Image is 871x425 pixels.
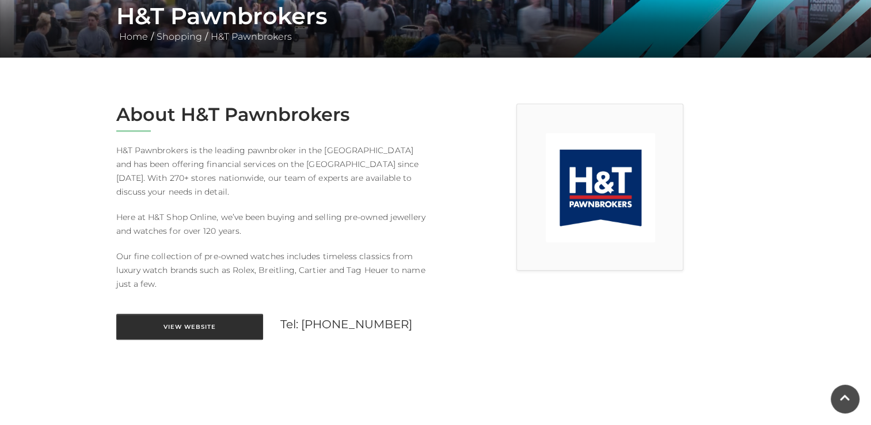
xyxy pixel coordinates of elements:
a: Tel: [PHONE_NUMBER] [280,317,413,331]
a: View Website [116,314,263,340]
a: H&T Pawnbrokers [208,31,295,42]
p: H&T Pawnbrokers is the leading pawnbroker in the [GEOGRAPHIC_DATA] and has been offering financia... [116,143,427,199]
a: Home [116,31,151,42]
p: Our fine collection of pre-owned watches includes timeless classics from luxury watch brands such... [116,249,427,291]
p: Here at H&T Shop Online, we’ve been buying and selling pre-owned jewellery and watches for over 1... [116,210,427,238]
a: Shopping [154,31,205,42]
h1: H&T Pawnbrokers [116,2,755,30]
h2: About H&T Pawnbrokers [116,104,427,126]
div: / / [108,2,764,44]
